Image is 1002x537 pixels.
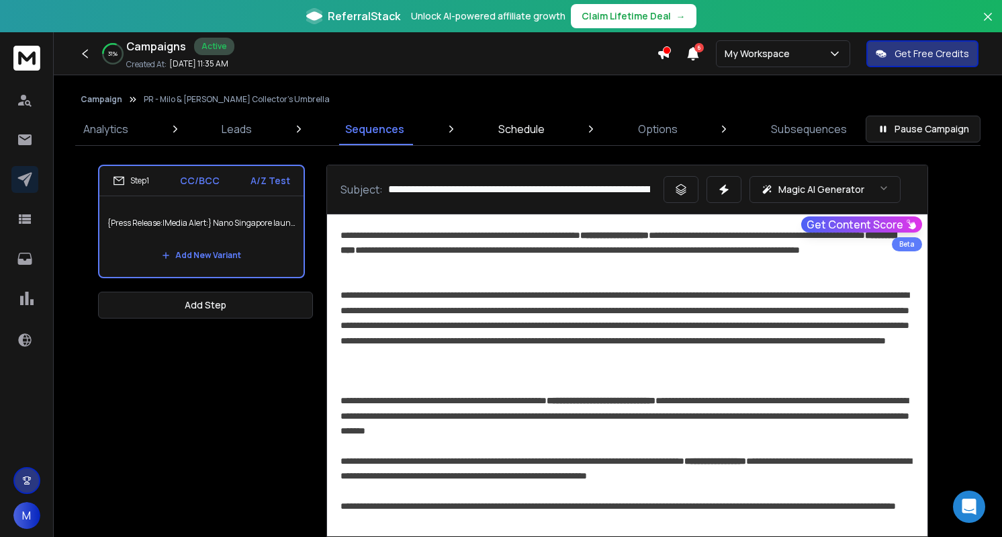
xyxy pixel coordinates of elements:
p: Schedule [498,121,545,137]
p: {Press Release:|Media Alert:} Nano Singapore launches Milo & [PERSON_NAME] Collector’s Umbrella [107,204,295,242]
p: Get Free Credits [895,47,969,60]
p: Options [638,121,678,137]
a: Options [630,113,686,145]
p: Subsequences [771,121,847,137]
button: Magic AI Generator [749,176,901,203]
button: Get Free Credits [866,40,978,67]
button: Add New Variant [151,242,252,269]
span: 6 [694,43,704,52]
p: [DATE] 11:35 AM [169,58,228,69]
h1: Campaigns [126,38,186,54]
p: Subject: [340,181,383,198]
p: My Workspace [725,47,795,60]
button: Pause Campaign [866,116,981,142]
div: Open Intercom Messenger [953,491,985,523]
button: M [13,502,40,529]
p: Created At: [126,59,167,70]
p: Sequences [345,121,404,137]
button: Campaign [81,94,122,105]
span: → [676,9,686,23]
p: CC/BCC [180,174,220,188]
li: Step1CC/BCCA/Z Test{Press Release:|Media Alert:} Nano Singapore launches Milo & [PERSON_NAME] Col... [98,165,305,278]
a: Analytics [75,113,136,145]
p: A/Z Test [250,174,290,188]
div: Beta [892,237,922,251]
a: Subsequences [763,113,855,145]
div: Step 1 [113,175,149,187]
button: Get Content Score [801,216,922,233]
button: Close banner [979,8,997,40]
div: Active [194,38,234,55]
a: Leads [214,113,260,145]
p: 31 % [108,50,118,58]
p: Magic AI Generator [778,183,864,196]
span: ReferralStack [328,8,400,24]
p: Leads [222,121,252,137]
p: Unlock AI-powered affiliate growth [411,9,565,23]
button: Claim Lifetime Deal→ [571,4,696,28]
a: Schedule [490,113,553,145]
button: Add Step [98,292,313,319]
p: PR - Milo & [PERSON_NAME] Collector's Umbrella [144,94,330,105]
p: Analytics [83,121,128,137]
a: Sequences [337,113,412,145]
